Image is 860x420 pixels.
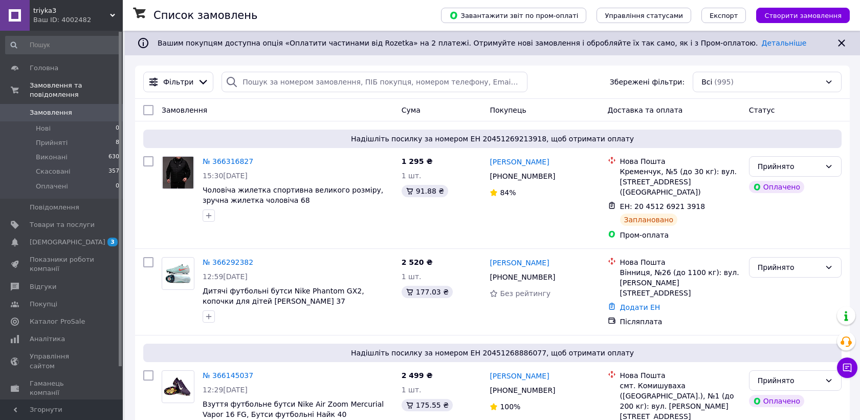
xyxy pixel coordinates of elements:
img: Фото товару [163,157,193,188]
a: [PERSON_NAME] [490,258,549,268]
span: 1 295 ₴ [402,157,433,165]
span: Створити замовлення [764,12,842,19]
span: ЕН: 20 4512 6921 3918 [620,202,705,211]
span: Головна [30,64,58,73]
span: Управління статусами [605,12,683,19]
span: Нові [36,124,51,133]
div: [PHONE_NUMBER] [488,169,557,183]
span: Покупці [30,300,57,309]
a: Дитячі футбольні бутси Nike Phantom GX2, копочки для дітей [PERSON_NAME] 37 [203,287,364,305]
div: Кременчук, №5 (до 30 кг): вул. [STREET_ADDRESS] ([GEOGRAPHIC_DATA]) [620,166,741,197]
div: 91.88 ₴ [402,185,448,197]
a: [PERSON_NAME] [490,371,549,381]
a: Взуття футбольне бутси Nike Air Zoom Mercurial Vapor 16 FG, Бутси футбольні Найк 40 [203,400,384,418]
span: 8 [116,138,119,148]
span: 1 шт. [402,172,422,180]
span: triyka3 [33,6,110,15]
span: Аналітика [30,334,65,344]
span: 630 [108,153,119,162]
div: [PHONE_NUMBER] [488,383,557,397]
a: [PERSON_NAME] [490,157,549,167]
span: Замовлення [30,108,72,117]
div: Оплачено [749,181,804,193]
span: Управління сайтом [30,352,95,370]
img: Фото товару [162,376,194,397]
span: Надішліть посилку за номером ЕН 20451268886077, щоб отримати оплату [147,348,837,358]
span: Скасовані [36,167,71,176]
span: Без рейтингу [500,289,550,298]
span: 0 [116,182,119,191]
span: Прийняті [36,138,68,148]
img: Фото товару [162,263,194,284]
span: Фільтри [163,77,193,87]
span: Завантажити звіт по пром-оплаті [449,11,578,20]
button: Завантажити звіт по пром-оплаті [441,8,586,23]
div: Післяплата [620,317,741,327]
a: Фото товару [162,156,194,189]
a: Додати ЕН [620,303,660,311]
button: Чат з покупцем [837,358,857,378]
div: Ваш ID: 4002482 [33,15,123,25]
div: Нова Пошта [620,156,741,166]
span: Всі [701,77,712,87]
div: Нова Пошта [620,370,741,381]
span: Повідомлення [30,203,79,212]
a: Детальніше [762,39,807,47]
span: Виконані [36,153,68,162]
a: Створити замовлення [746,11,850,19]
div: [PHONE_NUMBER] [488,270,557,284]
a: № 366145037 [203,371,253,380]
input: Пошук за номером замовлення, ПІБ покупця, номером телефону, Email, номером накладної [222,72,527,92]
button: Експорт [701,8,746,23]
div: Вінниця, №26 (до 1100 кг): вул. [PERSON_NAME][STREET_ADDRESS] [620,267,741,298]
span: 15:30[DATE] [203,172,248,180]
a: Чоловіча жилетка спортивна великого розміру, зручна жилетка чоловіча 68 [203,186,383,204]
span: Оплачені [36,182,68,191]
span: Каталог ProSale [30,317,85,326]
span: 357 [108,167,119,176]
h1: Список замовлень [153,9,257,22]
span: Гаманець компанії [30,379,95,397]
span: Надішліть посилку за номером ЕН 20451269213918, щоб отримати оплату [147,134,837,144]
span: Замовлення [162,106,207,114]
div: Оплачено [749,395,804,407]
span: 2 520 ₴ [402,258,433,266]
span: Cума [402,106,421,114]
span: Експорт [710,12,738,19]
span: Покупець [490,106,526,114]
span: 100% [500,403,520,411]
span: Статус [749,106,775,114]
span: Доставка та оплата [608,106,683,114]
a: № 366292382 [203,258,253,266]
span: Збережені фільтри: [610,77,685,87]
span: 12:29[DATE] [203,386,248,394]
span: [DEMOGRAPHIC_DATA] [30,238,105,247]
span: (995) [714,78,734,86]
div: 175.55 ₴ [402,399,453,411]
div: Заплановано [620,214,678,226]
a: № 366316827 [203,157,253,165]
div: Прийнято [758,262,821,273]
div: Прийнято [758,375,821,386]
span: 12:59[DATE] [203,272,248,281]
span: 0 [116,124,119,133]
span: 3 [107,238,118,246]
div: Нова Пошта [620,257,741,267]
input: Пошук [5,36,120,54]
span: Показники роботи компанії [30,255,95,274]
span: 1 шт. [402,386,422,394]
div: 177.03 ₴ [402,286,453,298]
a: Фото товару [162,257,194,290]
span: 1 шт. [402,272,422,281]
span: 84% [500,188,516,197]
div: Прийнято [758,161,821,172]
span: 2 499 ₴ [402,371,433,380]
div: Пром-оплата [620,230,741,240]
span: Замовлення та повідомлення [30,81,123,99]
button: Створити замовлення [756,8,850,23]
button: Управління статусами [597,8,691,23]
a: Фото товару [162,370,194,403]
